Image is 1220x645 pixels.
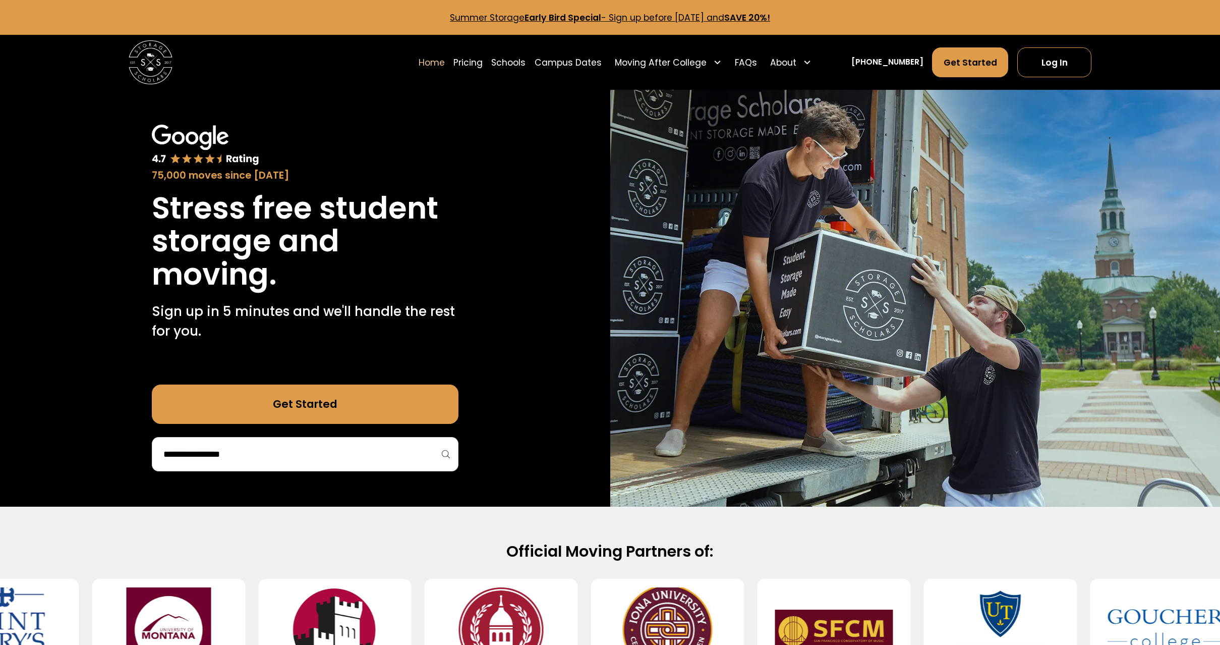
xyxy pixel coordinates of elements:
[610,47,726,78] div: Moving After College
[766,47,816,78] div: About
[152,192,458,291] h1: Stress free student storage and moving.
[453,47,483,78] a: Pricing
[152,168,458,183] div: 75,000 moves since [DATE]
[491,47,526,78] a: Schools
[152,125,259,166] img: Google 4.7 star rating
[129,40,172,84] img: Storage Scholars main logo
[260,542,960,561] h2: Official Moving Partners of:
[615,56,707,69] div: Moving After College
[129,40,172,84] a: home
[724,12,770,24] strong: SAVE 20%!
[851,57,923,68] a: [PHONE_NUMBER]
[735,47,757,78] a: FAQs
[419,47,445,78] a: Home
[1017,47,1092,77] a: Log In
[152,385,458,424] a: Get Started
[932,47,1008,77] a: Get Started
[525,12,601,24] strong: Early Bird Special
[535,47,602,78] a: Campus Dates
[770,56,796,69] div: About
[450,12,770,24] a: Summer StorageEarly Bird Special- Sign up before [DATE] andSAVE 20%!
[152,302,458,341] p: Sign up in 5 minutes and we'll handle the rest for you.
